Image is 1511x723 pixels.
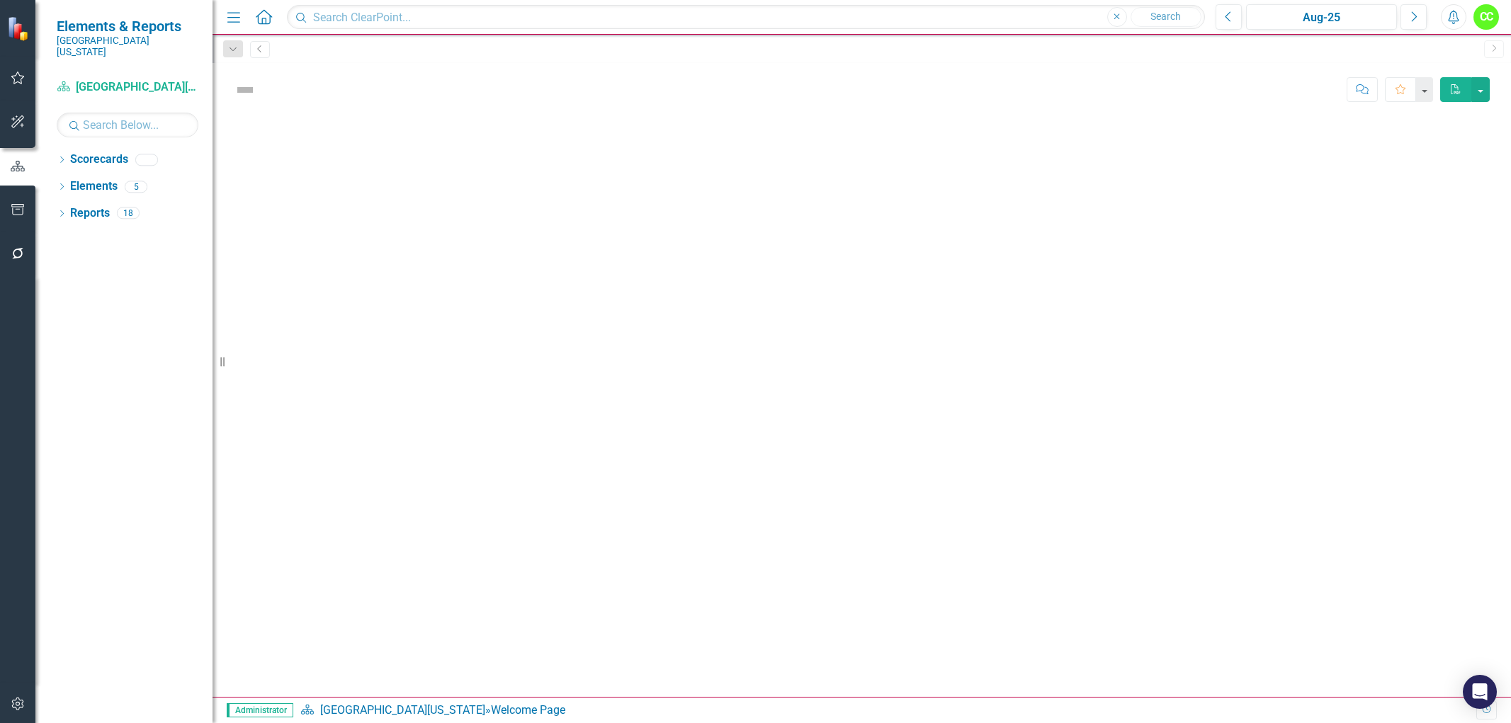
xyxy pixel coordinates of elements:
button: CC [1473,4,1499,30]
a: Elements [70,178,118,195]
div: » [300,702,1476,719]
input: Search ClearPoint... [287,5,1205,30]
a: Scorecards [70,152,128,168]
a: [GEOGRAPHIC_DATA][US_STATE] [57,79,198,96]
small: [GEOGRAPHIC_DATA][US_STATE] [57,35,198,58]
div: Aug-25 [1251,9,1392,26]
div: Welcome Page [491,703,565,717]
div: 5 [125,181,147,193]
span: Administrator [227,703,293,717]
img: Not Defined [234,79,256,101]
button: Aug-25 [1246,4,1397,30]
input: Search Below... [57,113,198,137]
a: Reports [70,205,110,222]
a: [GEOGRAPHIC_DATA][US_STATE] [320,703,485,717]
div: 18 [117,207,140,220]
span: Search [1150,11,1181,22]
div: Open Intercom Messenger [1463,675,1497,709]
img: ClearPoint Strategy [7,16,32,41]
span: Elements & Reports [57,18,198,35]
button: Search [1131,7,1201,27]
